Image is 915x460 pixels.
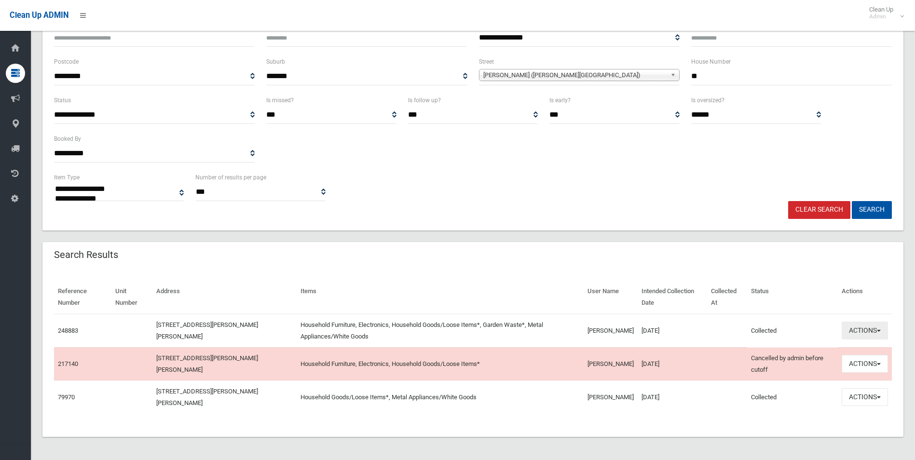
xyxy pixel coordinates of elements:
[638,347,707,380] td: [DATE]
[842,322,888,339] button: Actions
[842,355,888,373] button: Actions
[747,281,838,314] th: Status
[156,321,258,340] a: [STREET_ADDRESS][PERSON_NAME][PERSON_NAME]
[638,380,707,414] td: [DATE]
[747,347,838,380] td: Cancelled by admin before cutoff
[788,201,850,219] a: Clear Search
[483,69,667,81] span: [PERSON_NAME] ([PERSON_NAME][GEOGRAPHIC_DATA])
[691,56,731,67] label: House Number
[266,56,285,67] label: Suburb
[852,201,892,219] button: Search
[297,281,584,314] th: Items
[549,95,571,106] label: Is early?
[54,56,79,67] label: Postcode
[58,327,78,334] a: 248883
[864,6,903,20] span: Clean Up
[638,314,707,348] td: [DATE]
[152,281,297,314] th: Address
[54,134,81,144] label: Booked By
[111,281,152,314] th: Unit Number
[156,388,258,406] a: [STREET_ADDRESS][PERSON_NAME][PERSON_NAME]
[584,347,638,380] td: [PERSON_NAME]
[479,56,494,67] label: Street
[58,360,78,367] a: 217140
[747,314,838,348] td: Collected
[747,380,838,414] td: Collected
[10,11,68,20] span: Clean Up ADMIN
[869,13,893,20] small: Admin
[691,95,724,106] label: Is oversized?
[156,354,258,373] a: [STREET_ADDRESS][PERSON_NAME][PERSON_NAME]
[707,281,747,314] th: Collected At
[297,347,584,380] td: Household Furniture, Electronics, Household Goods/Loose Items*
[842,388,888,406] button: Actions
[195,172,266,183] label: Number of results per page
[58,393,75,401] a: 79970
[838,281,892,314] th: Actions
[266,95,294,106] label: Is missed?
[297,314,584,348] td: Household Furniture, Electronics, Household Goods/Loose Items*, Garden Waste*, Metal Appliances/W...
[638,281,707,314] th: Intended Collection Date
[42,245,130,264] header: Search Results
[408,95,441,106] label: Is follow up?
[54,281,111,314] th: Reference Number
[584,281,638,314] th: User Name
[584,380,638,414] td: [PERSON_NAME]
[54,95,71,106] label: Status
[584,314,638,348] td: [PERSON_NAME]
[54,172,80,183] label: Item Type
[297,380,584,414] td: Household Goods/Loose Items*, Metal Appliances/White Goods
